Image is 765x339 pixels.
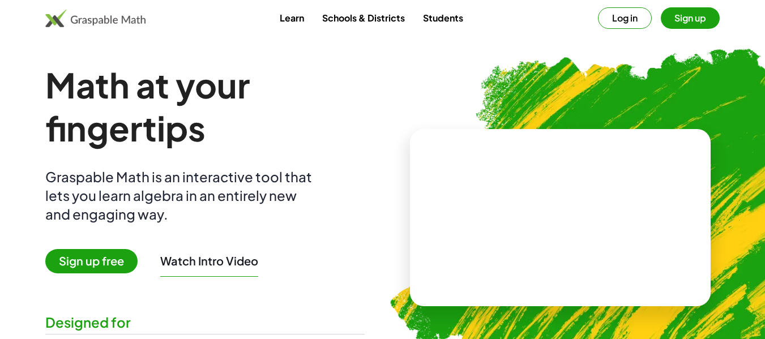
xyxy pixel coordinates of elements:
[475,175,645,260] video: What is this? This is dynamic math notation. Dynamic math notation plays a central role in how Gr...
[661,7,720,29] button: Sign up
[414,7,472,28] a: Students
[45,168,317,224] div: Graspable Math is an interactive tool that lets you learn algebra in an entirely new and engaging...
[45,313,365,332] div: Designed for
[313,7,414,28] a: Schools & Districts
[271,7,313,28] a: Learn
[160,254,258,268] button: Watch Intro Video
[45,63,365,149] h1: Math at your fingertips
[45,249,138,273] span: Sign up free
[598,7,652,29] button: Log in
